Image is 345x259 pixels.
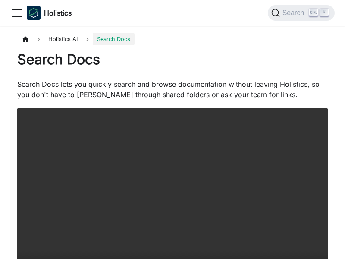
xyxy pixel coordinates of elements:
p: Search Docs lets you quickly search and browse documentation without leaving Holistics, so you do... [17,79,328,100]
button: Search (Ctrl+K) [268,5,335,21]
span: Search [280,9,310,17]
h1: Search Docs [17,51,328,68]
span: Holistics AI [44,33,82,45]
a: HolisticsHolistics [27,6,72,20]
b: Holistics [44,8,72,18]
a: Home page [17,33,34,45]
span: Search Docs [93,33,135,45]
button: Toggle navigation bar [10,6,23,19]
kbd: K [320,9,329,16]
img: Holistics [27,6,41,20]
nav: Breadcrumbs [17,33,328,45]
